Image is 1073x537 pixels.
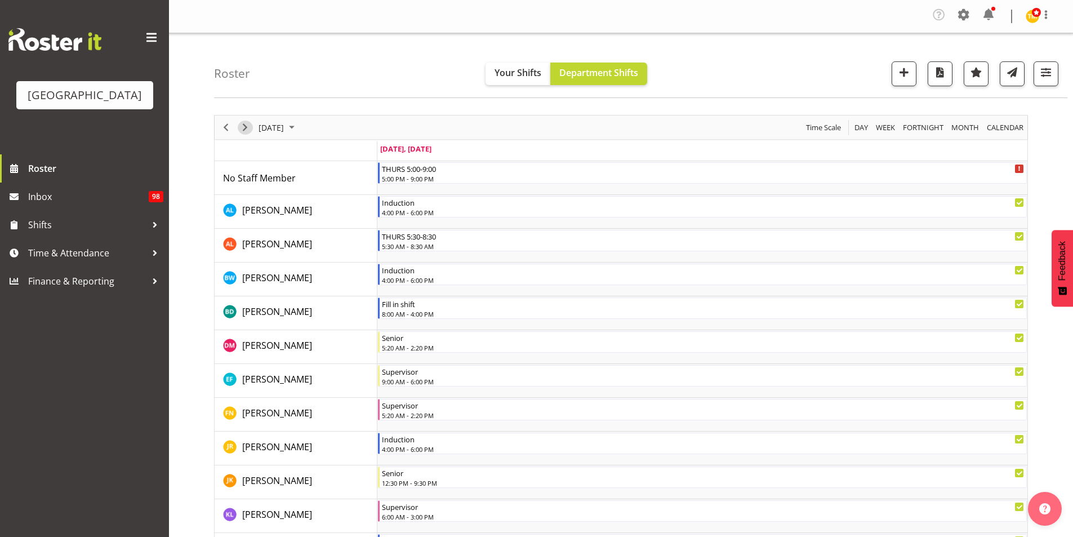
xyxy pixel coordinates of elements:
span: Day [853,121,869,135]
div: Fill in shift [382,298,1024,309]
div: No Staff Member"s event - THURS 5:00-9:00 Begin From Thursday, September 4, 2025 at 5:00:00 PM GM... [378,162,1027,184]
div: 5:20 AM - 2:20 PM [382,343,1024,352]
button: September 4, 2025 [257,121,300,135]
td: Alesana Lafoga resource [215,195,377,229]
div: 4:00 PM - 6:00 PM [382,208,1024,217]
div: Kate Lawless"s event - Supervisor Begin From Thursday, September 4, 2025 at 6:00:00 AM GMT+12:00 ... [378,500,1027,522]
div: 12:30 PM - 9:30 PM [382,478,1024,487]
span: No Staff Member [223,172,296,184]
img: help-xxl-2.png [1039,503,1050,514]
div: Next [235,116,255,139]
div: Felix Nicholls"s event - Supervisor Begin From Thursday, September 4, 2025 at 5:20:00 AM GMT+12:0... [378,399,1027,420]
td: Jasika Rohloff resource [215,432,377,465]
span: Department Shifts [559,66,638,79]
button: Send a list of all shifts for the selected filtered period to all rostered employees. [1000,61,1025,86]
a: [PERSON_NAME] [242,406,312,420]
a: [PERSON_NAME] [242,305,312,318]
span: Your Shifts [495,66,541,79]
span: Month [950,121,980,135]
span: [PERSON_NAME] [242,204,312,216]
a: [PERSON_NAME] [242,203,312,217]
div: Supervisor [382,400,1024,411]
td: Joshua Keen resource [215,465,377,499]
span: [PERSON_NAME] [242,238,312,250]
div: 6:00 AM - 3:00 PM [382,512,1024,521]
td: Ben Wyatt resource [215,263,377,296]
span: [DATE] [257,121,285,135]
span: Fortnight [902,121,945,135]
a: [PERSON_NAME] [242,237,312,251]
button: Highlight an important date within the roster. [964,61,989,86]
span: [PERSON_NAME] [242,373,312,385]
td: Kate Lawless resource [215,499,377,533]
a: [PERSON_NAME] [242,474,312,487]
div: THURS 5:30-8:30 [382,230,1024,242]
button: Download a PDF of the roster for the current day [928,61,952,86]
div: Jasika Rohloff"s event - Induction Begin From Thursday, September 4, 2025 at 4:00:00 PM GMT+12:00... [378,433,1027,454]
button: Filter Shifts [1034,61,1058,86]
div: 9:00 AM - 6:00 PM [382,377,1024,386]
h4: Roster [214,67,250,80]
div: Induction [382,197,1024,208]
td: Earl Foran resource [215,364,377,398]
a: [PERSON_NAME] [242,508,312,521]
a: [PERSON_NAME] [242,440,312,454]
div: Alex Laverty"s event - THURS 5:30-8:30 Begin From Thursday, September 4, 2025 at 5:30:00 AM GMT+1... [378,230,1027,251]
td: Alex Laverty resource [215,229,377,263]
div: [GEOGRAPHIC_DATA] [28,87,142,104]
td: Felix Nicholls resource [215,398,377,432]
div: 8:00 AM - 4:00 PM [382,309,1024,318]
button: Month [985,121,1026,135]
button: Feedback - Show survey [1052,230,1073,307]
span: Shifts [28,216,146,233]
a: [PERSON_NAME] [242,372,312,386]
span: Week [875,121,896,135]
button: Next [238,121,253,135]
td: Devon Morris-Brown resource [215,330,377,364]
div: 4:00 PM - 6:00 PM [382,276,1024,285]
span: [PERSON_NAME] [242,441,312,453]
div: Braedyn Dykes"s event - Fill in shift Begin From Thursday, September 4, 2025 at 8:00:00 AM GMT+12... [378,298,1027,319]
button: Previous [219,121,234,135]
a: No Staff Member [223,171,296,185]
img: Rosterit website logo [8,28,101,51]
div: Supervisor [382,501,1024,512]
td: No Staff Member resource [215,161,377,195]
div: Senior [382,332,1024,343]
img: thomas-meulenbroek4912.jpg [1026,10,1039,23]
div: Induction [382,433,1024,445]
button: Timeline Month [950,121,981,135]
button: Department Shifts [550,63,647,85]
div: THURS 5:00-9:00 [382,163,1024,174]
div: Earl Foran"s event - Supervisor Begin From Thursday, September 4, 2025 at 9:00:00 AM GMT+12:00 En... [378,365,1027,387]
div: Induction [382,264,1024,276]
div: Previous [216,116,235,139]
button: Timeline Day [853,121,870,135]
a: [PERSON_NAME] [242,339,312,352]
span: [DATE], [DATE] [380,144,431,154]
span: 98 [149,191,163,202]
td: Braedyn Dykes resource [215,296,377,330]
div: Alesana Lafoga"s event - Induction Begin From Thursday, September 4, 2025 at 4:00:00 PM GMT+12:00... [378,196,1027,218]
div: 4:00 PM - 6:00 PM [382,445,1024,454]
span: [PERSON_NAME] [242,407,312,419]
div: 5:20 AM - 2:20 PM [382,411,1024,420]
div: Devon Morris-Brown"s event - Senior Begin From Thursday, September 4, 2025 at 5:20:00 AM GMT+12:0... [378,331,1027,353]
button: Time Scale [804,121,843,135]
div: 5:00 PM - 9:00 PM [382,174,1024,183]
div: Senior [382,467,1024,478]
div: Ben Wyatt"s event - Induction Begin From Thursday, September 4, 2025 at 4:00:00 PM GMT+12:00 Ends... [378,264,1027,285]
a: [PERSON_NAME] [242,271,312,285]
span: Time & Attendance [28,245,146,261]
span: Inbox [28,188,149,205]
span: calendar [986,121,1025,135]
button: Fortnight [901,121,946,135]
button: Your Shifts [486,63,550,85]
span: Finance & Reporting [28,273,146,290]
span: Feedback [1057,241,1067,281]
button: Add a new shift [892,61,916,86]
